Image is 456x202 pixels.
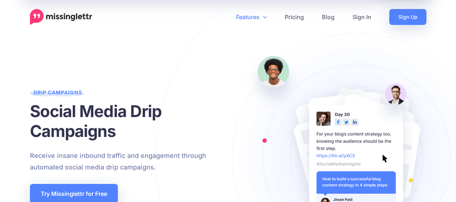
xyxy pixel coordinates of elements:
[313,9,344,25] a: Blog
[30,9,92,25] a: Home
[344,9,380,25] a: Sign In
[389,9,426,25] a: Sign Up
[227,9,276,25] a: Features
[276,9,313,25] a: Pricing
